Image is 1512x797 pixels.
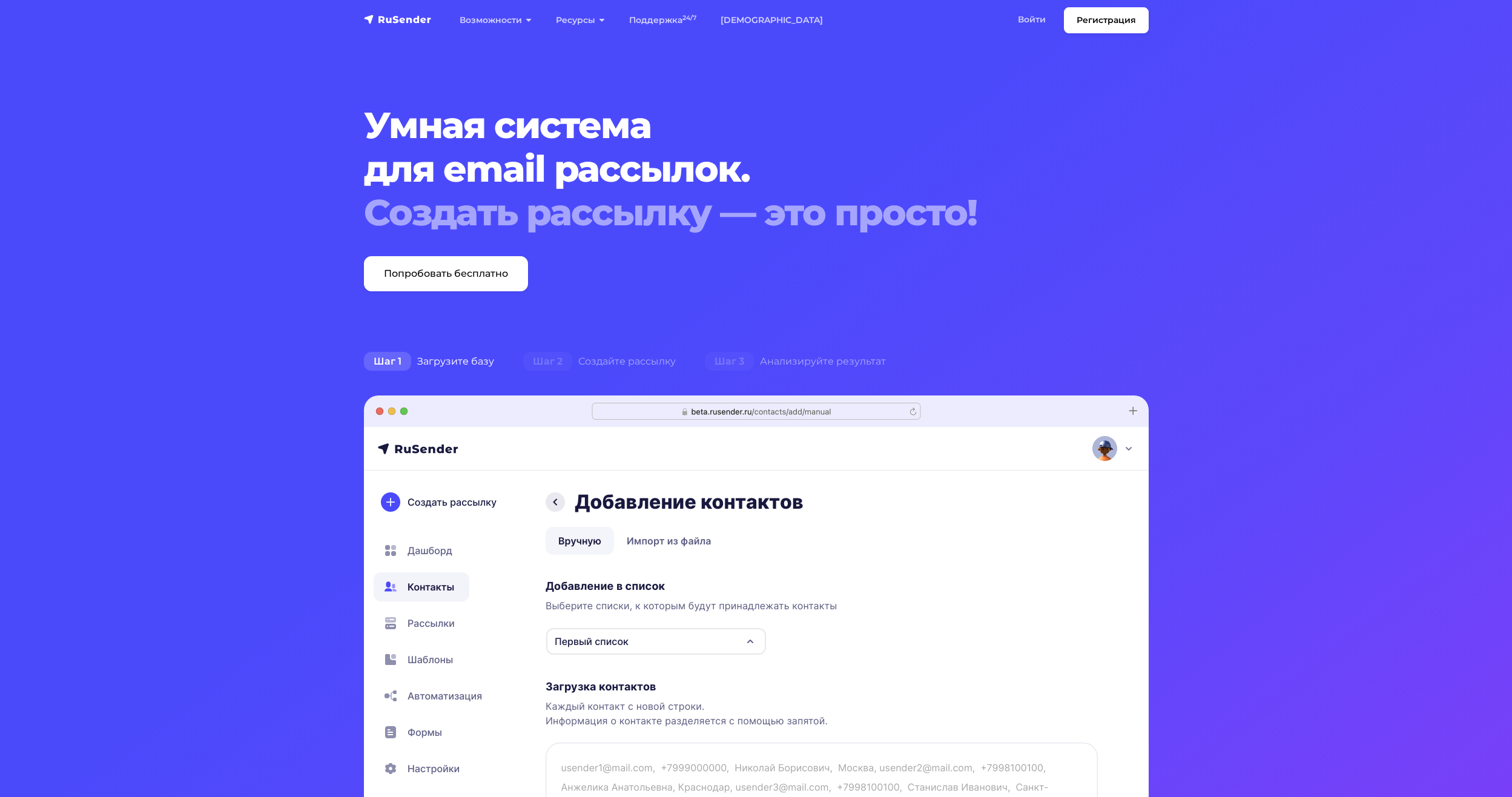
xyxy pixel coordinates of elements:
[690,349,900,374] div: Анализируйте результат
[617,8,708,33] a: Поддержка24/7
[523,352,572,371] span: Шаг 2
[364,104,1082,234] h1: Умная система для email рассылок.
[364,13,432,25] img: RuSender
[509,349,690,374] div: Создайте рассылку
[1064,7,1149,33] a: Регистрация
[364,352,411,371] span: Шаг 1
[682,14,696,22] sup: 24/7
[364,256,528,291] a: Попробовать бесплатно
[1006,7,1058,32] a: Войти
[705,352,754,371] span: Шаг 3
[447,8,544,33] a: Возможности
[708,8,835,33] a: [DEMOGRAPHIC_DATA]
[349,349,509,374] div: Загрузите базу
[544,8,617,33] a: Ресурсы
[364,191,1082,234] div: Создать рассылку — это просто!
